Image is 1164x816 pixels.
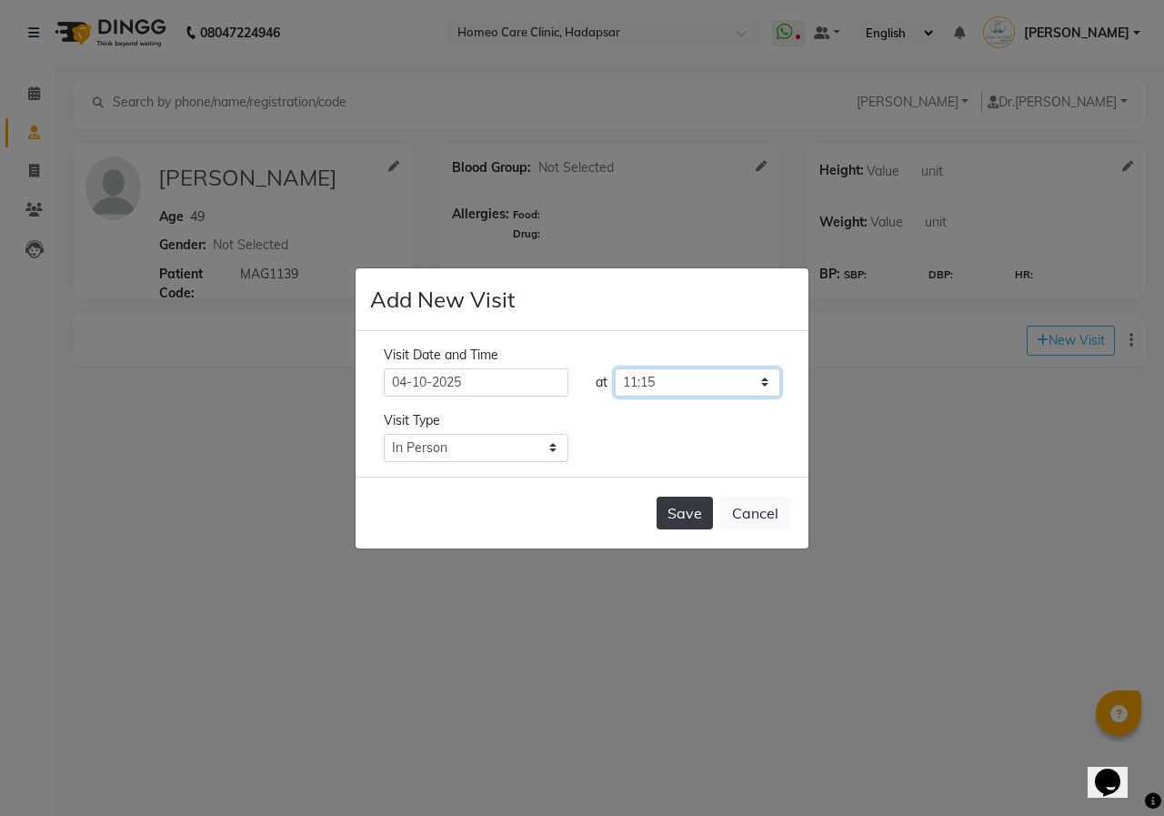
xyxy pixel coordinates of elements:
[370,283,515,316] h4: Add New Visit
[720,496,790,530] button: Cancel
[1088,743,1146,798] iframe: chat widget
[384,346,780,365] div: Visit Date and Time
[384,368,568,397] input: select date
[657,497,713,529] button: Save
[596,373,607,392] div: at
[384,411,780,430] div: Visit Type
